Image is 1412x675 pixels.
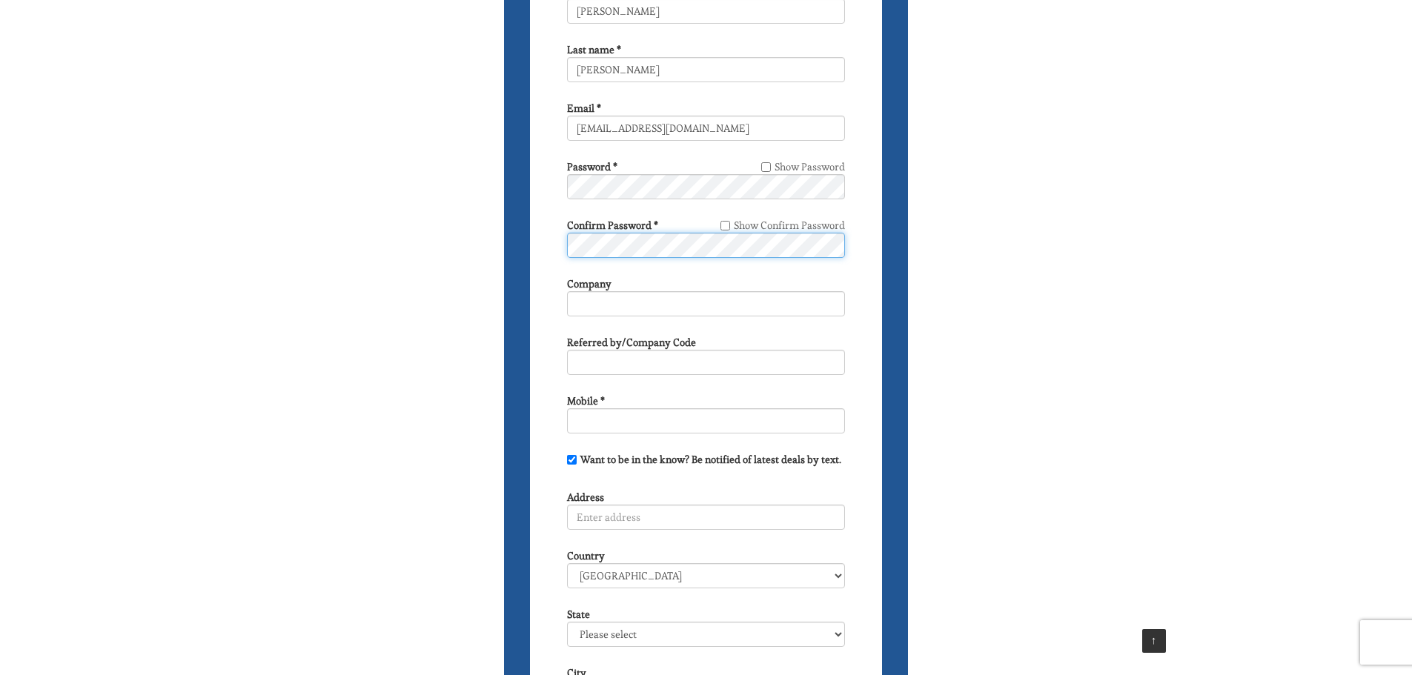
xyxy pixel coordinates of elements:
[567,218,658,233] label: Confirm Password *
[567,490,604,505] label: Address
[567,607,590,622] label: State
[567,393,605,408] label: Mobile *
[1142,629,1166,653] a: ↑
[567,276,611,291] label: Company
[567,505,845,530] input: Enter address
[761,159,845,174] label: Show Password
[567,42,621,57] label: Last name *
[720,221,730,230] input: Show Confirm Password
[567,452,841,467] label: Want to be in the know? Be notified of latest deals by text.
[567,159,617,174] label: Password *
[567,101,601,116] label: Email *
[567,455,577,465] input: Want to be in the know? Be notified of latest deals by text.
[567,548,605,563] label: Country
[567,335,696,350] label: Referred by/Company Code
[761,162,771,172] input: Show Password
[720,218,845,233] label: Show Confirm Password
